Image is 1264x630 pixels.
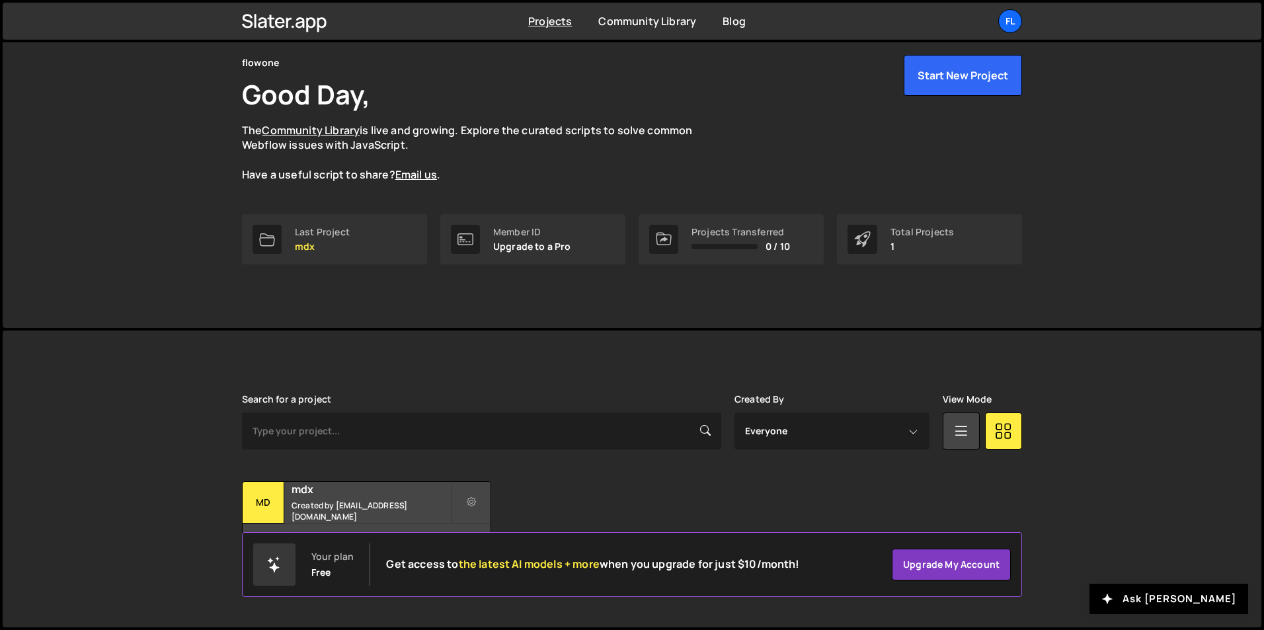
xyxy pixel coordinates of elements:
div: flowone [242,55,279,71]
p: mdx [295,241,350,252]
h2: mdx [292,482,451,496]
label: Created By [734,394,785,405]
span: the latest AI models + more [459,557,600,571]
small: Created by [EMAIL_ADDRESS][DOMAIN_NAME] [292,500,451,522]
div: Projects Transferred [691,227,790,237]
button: Start New Project [904,55,1022,96]
div: md [243,482,284,524]
div: 31 pages, last updated by about [DATE] [243,524,491,563]
label: View Mode [943,394,992,405]
div: Last Project [295,227,350,237]
p: Upgrade to a Pro [493,241,571,252]
label: Search for a project [242,394,331,405]
input: Type your project... [242,413,721,450]
a: md mdx Created by [EMAIL_ADDRESS][DOMAIN_NAME] 31 pages, last updated by about [DATE] [242,481,491,564]
a: Blog [723,14,746,28]
div: Your plan [311,551,354,562]
div: Total Projects [890,227,954,237]
a: Upgrade my account [892,549,1011,580]
div: Free [311,567,331,578]
a: Last Project mdx [242,214,427,264]
p: 1 [890,241,954,252]
p: The is live and growing. Explore the curated scripts to solve common Webflow issues with JavaScri... [242,123,718,182]
a: Projects [528,14,572,28]
span: 0 / 10 [766,241,790,252]
h1: Good Day, [242,76,370,112]
div: Member ID [493,227,571,237]
a: Email us [395,167,437,182]
a: fl [998,9,1022,33]
h2: Get access to when you upgrade for just $10/month! [386,558,799,571]
a: Community Library [262,123,360,138]
a: Community Library [598,14,696,28]
button: Ask [PERSON_NAME] [1089,584,1248,614]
